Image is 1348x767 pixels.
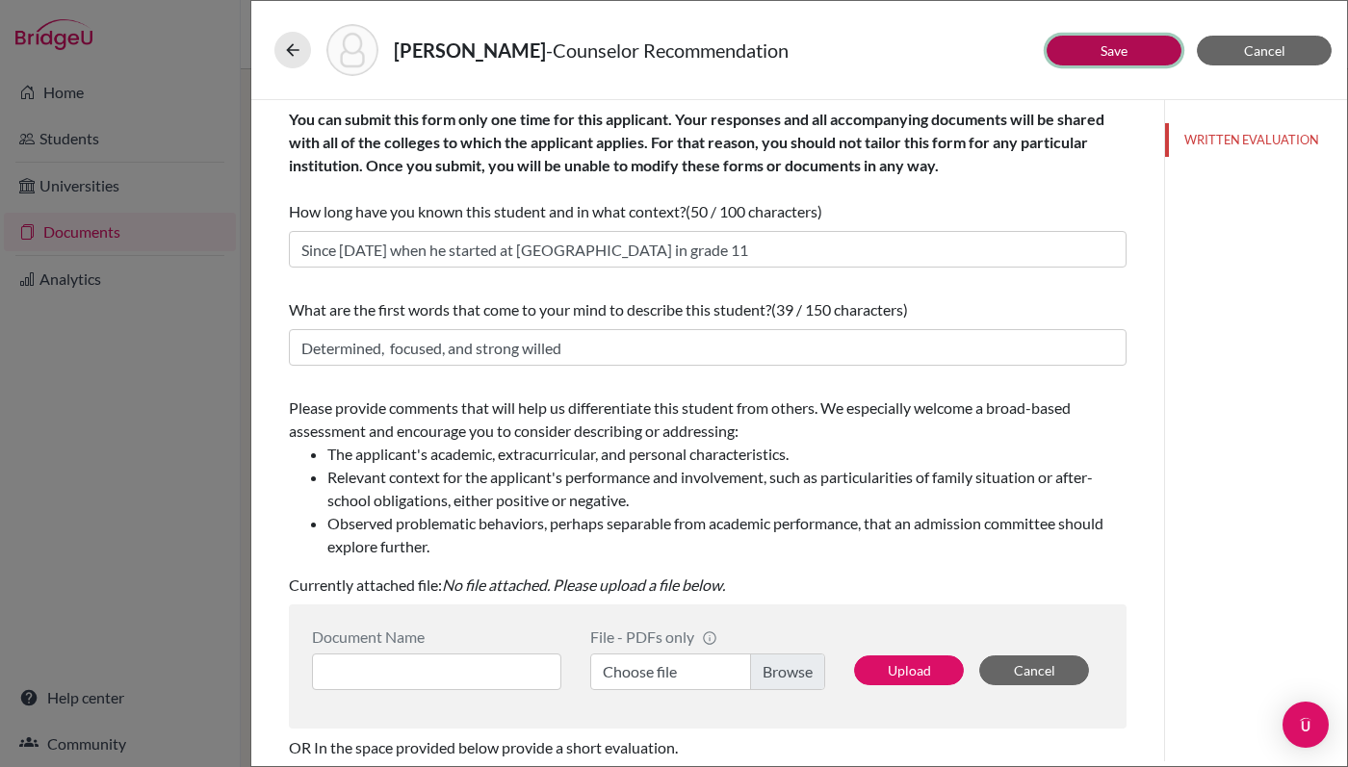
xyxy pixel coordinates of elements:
div: Open Intercom Messenger [1283,702,1329,748]
li: The applicant's academic, extracurricular, and personal characteristics. [327,443,1127,466]
span: How long have you known this student and in what context? [289,110,1104,220]
button: WRITTEN EVALUATION [1165,123,1347,157]
label: Choose file [590,653,825,690]
button: Cancel [979,655,1089,685]
span: (39 / 150 characters) [771,300,908,319]
strong: [PERSON_NAME] [394,38,546,62]
span: OR In the space provided below provide a short evaluation. [289,738,678,756]
li: Relevant context for the applicant's performance and involvement, such as particularities of fami... [327,466,1127,512]
span: What are the first words that come to your mind to describe this student? [289,300,771,319]
span: Please provide comments that will help us differentiate this student from others. We especially w... [289,398,1127,558]
div: Document Name [312,627,561,646]
span: info [702,630,717,646]
div: File - PDFs only [590,627,825,646]
li: Observed problematic behaviors, perhaps separable from academic performance, that an admission co... [327,512,1127,558]
button: Upload [854,655,964,685]
i: No file attached. Please upload a file below. [442,575,725,594]
div: Currently attached file: [289,389,1127,604]
span: - Counselor Recommendation [546,38,789,62]
b: You can submit this form only one time for this applicant. Your responses and all accompanying do... [289,110,1104,174]
span: (50 / 100 characters) [686,202,822,220]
